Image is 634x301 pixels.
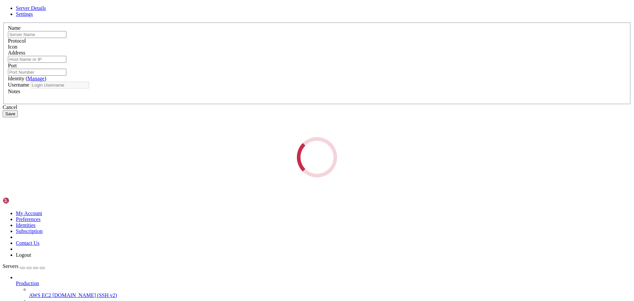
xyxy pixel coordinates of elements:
[3,263,18,269] span: Servers
[16,252,31,258] a: Logout
[8,25,20,31] label: Name
[8,56,66,63] input: Host Name or IP
[8,89,20,94] label: Notes
[26,76,46,81] span: ( )
[16,281,39,286] span: Production
[8,31,66,38] input: Server Name
[3,3,548,8] x-row: FATAL ERROR: Connection refused
[53,292,117,298] span: [DOMAIN_NAME] (SSH v2)
[8,76,46,81] label: Identity
[31,82,89,89] input: Login Username
[16,240,40,246] a: Contact Us
[8,69,66,76] input: Port Number
[16,281,631,286] a: Production
[16,228,43,234] a: Subscription
[3,104,631,110] div: Cancel
[29,292,631,298] a: AWS EC2 [DOMAIN_NAME] (SSH v2)
[8,50,25,56] label: Address
[295,135,339,179] div: Loading...
[3,197,41,204] img: Shellngn
[16,216,41,222] a: Preferences
[8,44,17,50] label: Icon
[29,292,51,298] span: AWS EC2
[27,76,45,81] a: Manage
[8,82,29,88] label: Username
[3,8,5,14] div: (0, 1)
[3,110,18,117] button: Save
[16,5,46,11] a: Server Details
[8,38,26,44] label: Protocol
[16,210,42,216] a: My Account
[3,263,45,269] a: Servers
[16,11,33,17] a: Settings
[16,222,36,228] a: Identities
[8,63,17,68] label: Port
[3,3,548,8] x-row: Connection timed out
[29,286,631,298] li: AWS EC2 [DOMAIN_NAME] (SSH v2)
